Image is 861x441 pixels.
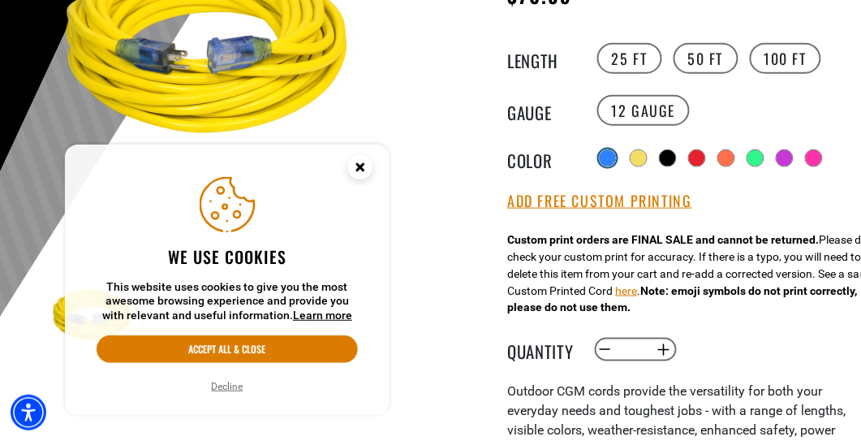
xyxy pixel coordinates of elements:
legend: Length [508,48,589,69]
img: Yellow [48,270,142,364]
button: Decline [207,378,248,395]
button: Close this option [331,145,390,195]
label: Quantity [508,339,589,361]
legend: Color [508,148,589,169]
button: here [616,283,638,300]
legend: Gauge [508,100,589,121]
button: Add Free Custom Printing [508,192,692,210]
div: Accessibility Menu [11,395,46,430]
p: This website uses cookies to give you the most awesome browsing experience and provide you with r... [97,280,358,323]
button: Accept all & close [97,335,358,363]
strong: Note: emoji symbols do not print correctly, please do not use them. [508,284,858,314]
label: 50 FT [674,43,738,74]
h2: We use cookies [97,246,358,267]
a: This website uses cookies to give you the most awesome browsing experience and provide you with r... [293,309,352,322]
label: 25 FT [597,43,662,74]
label: 100 FT [750,43,822,74]
strong: Custom print orders are FINAL SALE and cannot be returned. [508,233,820,246]
label: 12 Gauge [597,95,691,126]
aside: Cookie Consent [65,145,390,416]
